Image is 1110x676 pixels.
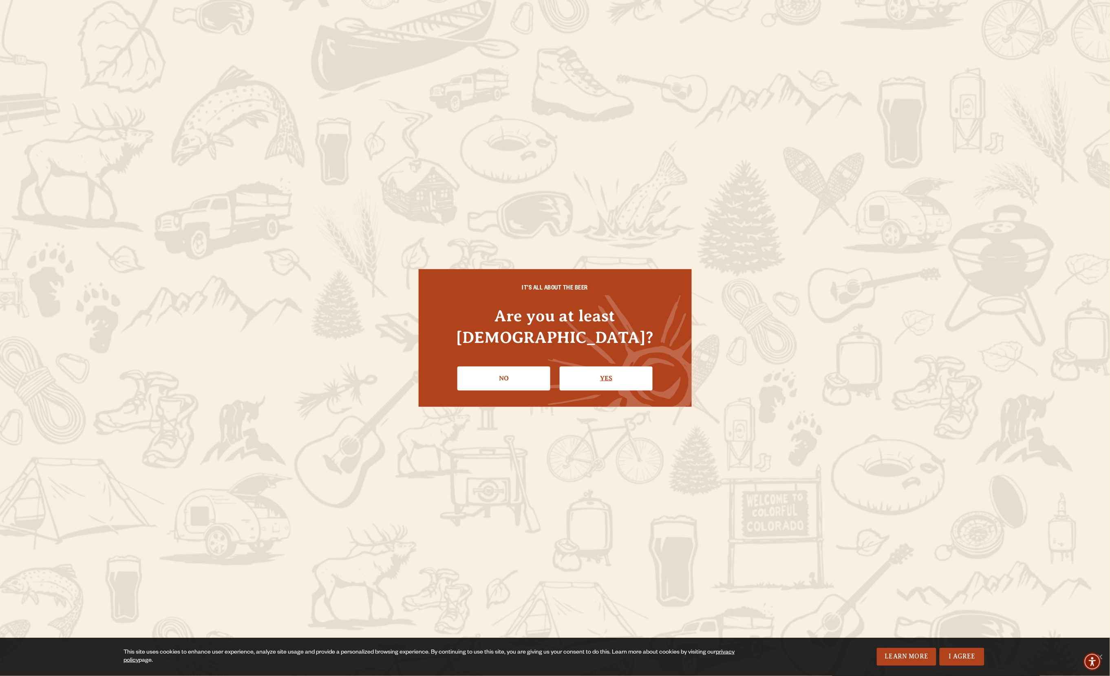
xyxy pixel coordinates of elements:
a: I Agree [940,648,984,666]
h4: Are you at least [DEMOGRAPHIC_DATA]? [435,305,675,348]
a: No [457,367,550,390]
a: Confirm I'm 21 or older [560,367,653,390]
div: Accessibility Menu [1084,653,1101,671]
a: Learn More [877,648,937,666]
div: This site uses cookies to enhance user experience, analyze site usage and provide a personalized ... [124,649,766,665]
a: privacy policy [124,650,735,664]
h6: IT'S ALL ABOUT THE BEER [435,285,675,293]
